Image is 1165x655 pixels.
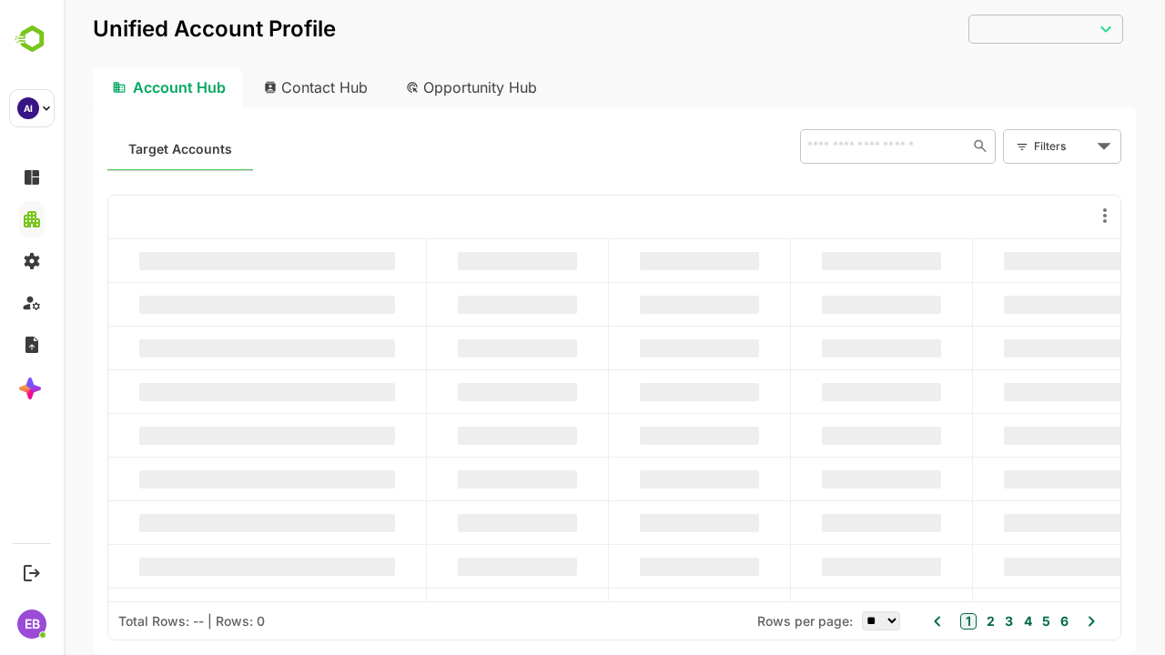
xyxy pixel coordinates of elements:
div: Filters [968,127,1058,166]
button: 2 [918,611,931,631]
button: 6 [992,611,1005,631]
div: ​ [905,13,1059,45]
img: BambooboxLogoMark.f1c84d78b4c51b1a7b5f700c9845e183.svg [9,22,56,56]
div: Contact Hub [186,67,320,107]
button: 4 [956,611,968,631]
div: Account Hub [29,67,178,107]
div: Filters [970,136,1028,156]
div: Total Rows: -- | Rows: 0 [55,613,201,629]
button: 5 [974,611,987,631]
span: Known accounts you’ve identified to target - imported from CRM, Offline upload, or promoted from ... [65,137,168,161]
div: EB [17,610,46,639]
button: Logout [19,560,44,585]
button: 1 [897,613,913,630]
p: Unified Account Profile [29,18,272,40]
button: 3 [937,611,949,631]
div: Opportunity Hub [328,67,490,107]
div: AI [17,97,39,119]
span: Rows per page: [694,613,789,629]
